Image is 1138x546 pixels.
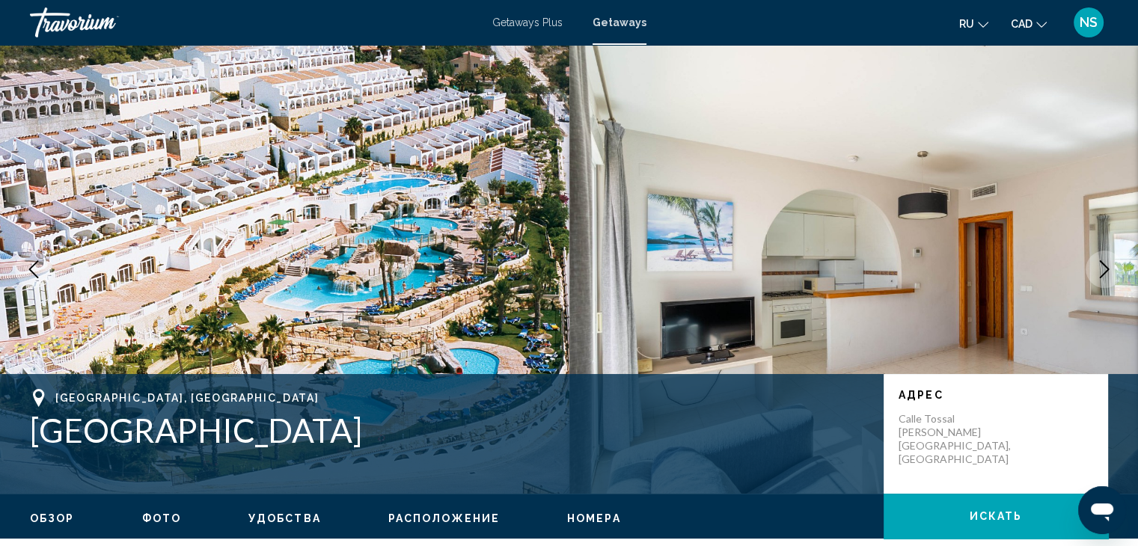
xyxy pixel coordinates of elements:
button: Номера [567,512,621,525]
button: User Menu [1069,7,1108,38]
iframe: Кнопка запуска окна обмена сообщениями [1078,486,1126,534]
span: ru [959,18,974,30]
button: Change language [959,13,988,34]
span: искать [970,511,1023,523]
span: [GEOGRAPHIC_DATA], [GEOGRAPHIC_DATA] [55,392,319,404]
p: Адрес [899,389,1093,401]
a: Travorium [30,7,477,37]
button: Обзор [30,512,75,525]
a: Getaways [593,16,646,28]
button: Next image [1086,251,1123,288]
span: Номера [567,512,621,524]
h1: [GEOGRAPHIC_DATA] [30,411,869,450]
span: CAD [1011,18,1033,30]
span: Фото [142,512,181,524]
button: искать [884,494,1108,539]
button: Фото [142,512,181,525]
a: Getaways Plus [492,16,563,28]
button: Change currency [1011,13,1047,34]
span: NS [1080,15,1098,30]
p: Calle Tossal [PERSON_NAME] [GEOGRAPHIC_DATA], [GEOGRAPHIC_DATA] [899,412,1018,466]
span: Обзор [30,512,75,524]
button: Удобства [248,512,321,525]
button: Previous image [15,251,52,288]
button: Расположение [388,512,500,525]
span: Расположение [388,512,500,524]
span: Удобства [248,512,321,524]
